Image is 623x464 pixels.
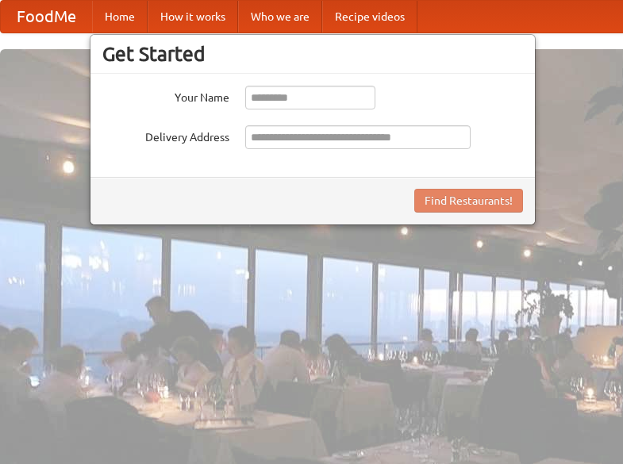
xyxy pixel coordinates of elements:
[238,1,322,33] a: Who we are
[414,189,523,213] button: Find Restaurants!
[102,86,229,105] label: Your Name
[102,125,229,145] label: Delivery Address
[322,1,417,33] a: Recipe videos
[148,1,238,33] a: How it works
[92,1,148,33] a: Home
[1,1,92,33] a: FoodMe
[102,42,523,66] h3: Get Started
